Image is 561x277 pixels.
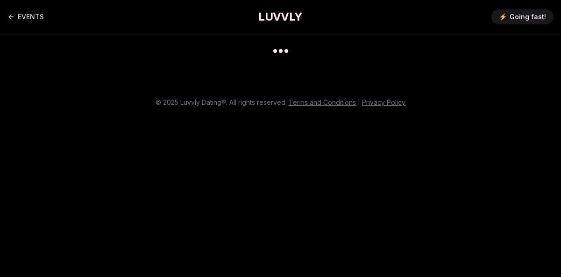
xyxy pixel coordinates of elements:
a: Terms and Conditions [289,98,356,106]
span: | [358,98,360,106]
a: Back to events [7,7,44,26]
a: Privacy Policy [362,98,405,106]
span: ⚡️ [499,12,507,22]
a: LUVVLY [258,9,302,24]
span: Going fast! [510,12,546,22]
